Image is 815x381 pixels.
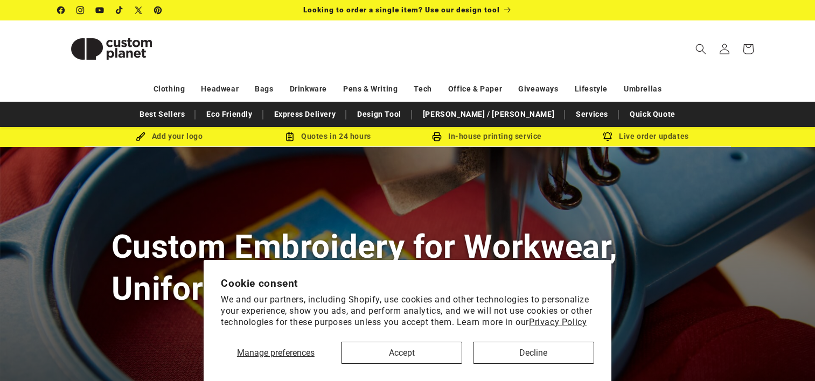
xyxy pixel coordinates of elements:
a: Pens & Writing [343,80,398,98]
span: Looking to order a single item? Use our design tool [303,5,500,14]
button: Decline [473,342,594,364]
img: Brush Icon [136,132,145,142]
a: Eco Friendly [201,105,257,124]
a: Design Tool [352,105,407,124]
button: Manage preferences [221,342,330,364]
h2: Cookie consent [221,277,594,290]
p: We and our partners, including Shopify, use cookies and other technologies to personalize your ex... [221,294,594,328]
img: Order updates [603,132,612,142]
h1: Custom Embroidery for Workwear, Uniforms & Sportswear [112,226,704,309]
a: Office & Paper [448,80,502,98]
span: Manage preferences [237,348,315,358]
a: [PERSON_NAME] / [PERSON_NAME] [417,105,560,124]
a: Bags [255,80,273,98]
a: Tech [414,80,431,98]
a: Privacy Policy [529,317,587,327]
div: In-house printing service [408,130,567,143]
a: Clothing [154,80,185,98]
div: Live order updates [567,130,726,143]
img: Order Updates Icon [285,132,295,142]
div: Add your logo [90,130,249,143]
a: Custom Planet [53,20,169,77]
a: Lifestyle [575,80,608,98]
summary: Search [689,37,713,61]
a: Express Delivery [269,105,342,124]
a: Umbrellas [624,80,661,98]
a: Headwear [201,80,239,98]
a: Best Sellers [134,105,190,124]
img: In-house printing [432,132,442,142]
button: Accept [341,342,462,364]
a: Quick Quote [624,105,681,124]
div: Quotes in 24 hours [249,130,408,143]
a: Services [570,105,614,124]
a: Giveaways [518,80,558,98]
img: Custom Planet [58,25,165,73]
a: Drinkware [290,80,327,98]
